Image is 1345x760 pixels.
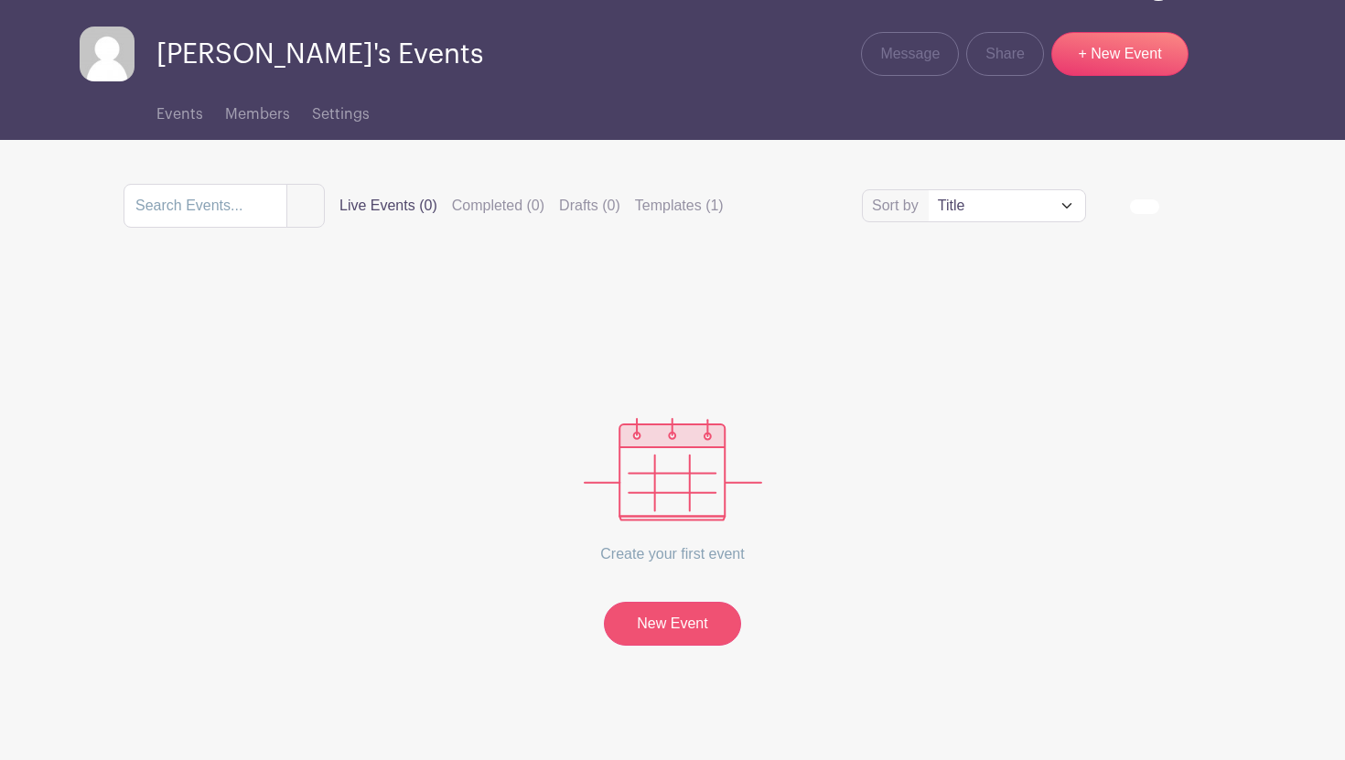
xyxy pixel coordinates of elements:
[312,81,370,140] a: Settings
[452,195,544,217] label: Completed (0)
[225,107,290,122] span: Members
[559,195,620,217] label: Drafts (0)
[584,521,762,587] p: Create your first event
[339,195,437,217] label: Live Events (0)
[1051,32,1189,76] a: + New Event
[124,184,287,228] input: Search Events...
[966,32,1044,76] a: Share
[312,107,370,122] span: Settings
[880,43,940,65] span: Message
[225,81,290,140] a: Members
[1130,199,1221,214] div: order and view
[156,81,203,140] a: Events
[156,107,203,122] span: Events
[156,39,483,70] span: [PERSON_NAME]'s Events
[584,418,762,521] img: events_empty-56550af544ae17c43cc50f3ebafa394433d06d5f1891c01edc4b5d1d59cfda54.svg
[339,195,724,217] div: filters
[80,27,134,81] img: default-ce2991bfa6775e67f084385cd625a349d9dcbb7a52a09fb2fda1e96e2d18dcdb.png
[861,32,959,76] a: Message
[985,43,1025,65] span: Share
[635,195,724,217] label: Templates (1)
[872,195,924,217] label: Sort by
[604,602,741,646] a: New Event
